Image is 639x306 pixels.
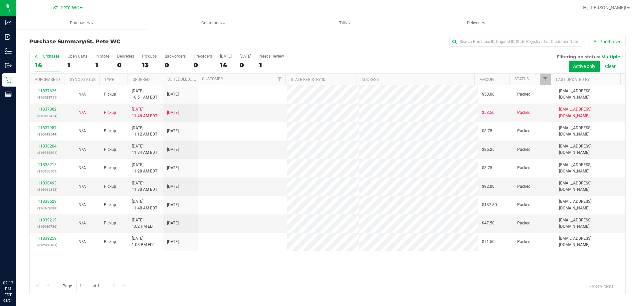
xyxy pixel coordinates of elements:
span: Hi, [PERSON_NAME]! [583,5,626,10]
div: [DATE] [240,54,251,59]
div: Deliveries [117,54,134,59]
button: N/A [79,147,86,153]
a: Last Updated By [556,77,590,82]
inline-svg: Retail [5,77,12,83]
div: 1 [96,61,109,69]
span: [DATE] 11:28 AM EDT [132,162,157,174]
button: All Purchases [589,36,626,47]
span: $53.00 [482,91,495,98]
span: [DATE] [167,239,179,245]
p: (316937474) [34,113,61,119]
span: [EMAIL_ADDRESS][DOMAIN_NAME] [559,198,621,211]
a: State Registry ID [291,77,325,82]
span: Pickup [104,147,116,153]
p: (316961342) [34,186,61,193]
span: [EMAIL_ADDRESS][DOMAIN_NAME] [559,180,621,193]
span: [EMAIL_ADDRESS][DOMAIN_NAME] [559,235,621,248]
span: [DATE] [167,165,179,171]
p: (316962089) [34,205,61,211]
span: Pickup [104,239,116,245]
span: [DATE] [167,91,179,98]
span: Packed [517,202,531,208]
span: $8.75 [482,165,492,171]
a: 11838529 [38,199,57,204]
div: Open Carts [68,54,88,59]
a: Customers [147,16,279,30]
a: Status [515,77,529,81]
span: St. Pete WC [53,5,79,11]
div: In Store [96,54,109,59]
p: (316980786) [34,223,61,230]
p: (316923751) [34,94,61,101]
span: [EMAIL_ADDRESS][DOMAIN_NAME] [559,143,621,156]
div: 13 [142,61,157,69]
button: N/A [79,128,86,134]
span: Not Applicable [79,184,86,189]
inline-svg: Outbound [5,62,12,69]
span: $53.50 [482,110,495,116]
div: 0 [165,61,186,69]
span: Tills [279,20,410,26]
span: [EMAIL_ADDRESS][DOMAIN_NAME] [559,106,621,119]
span: [DATE] 1:02 PM EDT [132,217,155,230]
span: [DATE] [167,110,179,116]
span: Not Applicable [79,202,86,207]
span: [DATE] 1:08 PM EDT [132,235,155,248]
button: N/A [79,165,86,171]
div: 14 [35,61,60,69]
span: $92.00 [482,183,495,190]
span: Not Applicable [79,165,86,170]
div: 1 [68,61,88,69]
div: All Purchases [35,54,60,59]
span: $71.50 [482,239,495,245]
button: Clear [601,61,620,72]
a: Amount [480,77,496,82]
a: 11838493 [38,181,57,185]
span: Filtering on status: [557,54,600,59]
span: Multiple [601,54,620,59]
a: Sync Status [70,77,96,82]
span: [EMAIL_ADDRESS][DOMAIN_NAME] [559,88,621,101]
a: 11837626 [38,89,57,93]
span: Customers [148,20,279,26]
span: [DATE] [167,147,179,153]
a: Customer [202,77,223,81]
span: [EMAIL_ADDRESS][DOMAIN_NAME] [559,125,621,138]
inline-svg: Inbound [5,34,12,40]
span: Pickup [104,165,116,171]
p: (316955391) [34,150,61,156]
input: Search Purchase ID, Original ID, State Registry ID or Customer Name... [449,37,582,47]
inline-svg: Reports [5,91,12,98]
span: [DATE] 11:30 AM EDT [132,180,157,193]
button: N/A [79,220,86,226]
span: Packed [517,147,531,153]
span: [EMAIL_ADDRESS][DOMAIN_NAME] [559,217,621,230]
th: Address [356,74,474,85]
a: Type [105,77,114,82]
span: [DATE] [167,128,179,134]
a: Purchases [16,16,147,30]
span: Packed [517,110,531,116]
span: [DATE] 11:48 AM EDT [132,106,157,119]
span: [DATE] 11:48 AM EDT [132,198,157,211]
span: Not Applicable [79,129,86,133]
span: Not Applicable [79,239,86,244]
span: Packed [517,128,531,134]
span: $137.80 [482,202,497,208]
div: Needs Review [259,54,284,59]
div: Back-orders [165,54,186,59]
a: Ordered [132,77,150,82]
span: [DATE] 11:12 AM EDT [132,125,157,138]
button: N/A [79,239,86,245]
a: 11837987 [38,126,57,130]
span: 1 - 9 of 9 items [581,281,619,291]
span: [DATE] [167,220,179,226]
div: Pre-orders [194,54,212,59]
span: Packed [517,91,531,98]
span: [EMAIL_ADDRESS][DOMAIN_NAME] [559,162,621,174]
p: (316943544) [34,131,61,138]
span: Purchases [16,20,147,26]
iframe: Resource center [7,253,27,273]
a: 11838204 [38,144,57,149]
a: Scheduled [167,77,198,82]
